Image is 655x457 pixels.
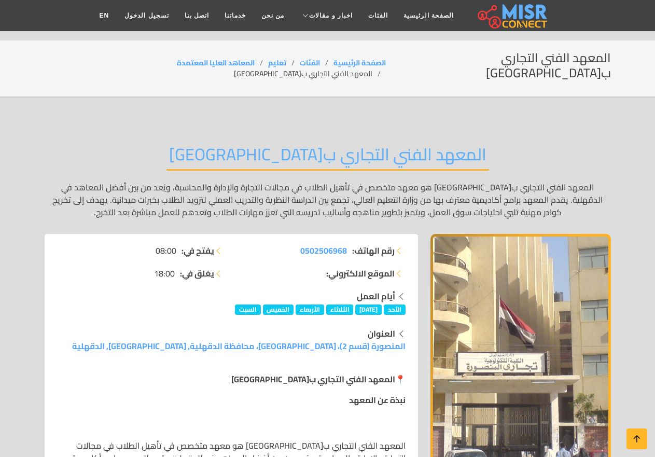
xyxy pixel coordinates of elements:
a: الصفحة الرئيسية [396,6,462,25]
p: المعهد الفني التجاري ب[GEOGRAPHIC_DATA] هو معهد متخصص في تأهيل الطلاب في مجالات التجارة والإدارة ... [45,181,611,218]
span: 08:00 [156,244,176,257]
strong: الموقع الالكتروني: [326,267,395,280]
a: المعاهد العليا المعتمدة [177,56,255,70]
h2: المعهد الفني التجاري ب[GEOGRAPHIC_DATA] [166,144,489,171]
a: المنصورة (قسم 2)، [GEOGRAPHIC_DATA]، محافظة الدقهلية, [GEOGRAPHIC_DATA], الدقهلية [72,338,406,354]
span: [DATE] [355,304,382,315]
a: اخبار و مقالات [292,6,360,25]
span: 18:00 [154,267,175,280]
a: EN [92,6,117,25]
strong: المعهد الفني التجاري ب[GEOGRAPHIC_DATA] [231,371,395,387]
a: 0502506968 [300,244,347,257]
img: main.misr_connect [478,3,547,29]
p: 📍 [57,373,406,385]
span: اخبار و مقالات [309,11,353,20]
h2: المعهد الفني التجاري ب[GEOGRAPHIC_DATA] [386,51,610,81]
a: الصفحة الرئيسية [333,56,386,70]
a: تسجيل الدخول [117,6,176,25]
a: تعليم [268,56,286,70]
span: الثلاثاء [326,304,354,315]
a: من نحن [254,6,292,25]
strong: العنوان [368,326,395,341]
strong: أيام العمل [357,288,395,304]
a: اتصل بنا [177,6,217,25]
li: المعهد الفني التجاري ب[GEOGRAPHIC_DATA] [234,68,386,79]
span: السبت [235,304,261,315]
span: 0502506968 [300,243,347,258]
span: الأربعاء [296,304,324,315]
a: الفئات [300,56,320,70]
strong: رقم الهاتف: [352,244,395,257]
strong: يفتح في: [182,244,214,257]
a: الفئات [360,6,396,25]
a: خدماتنا [217,6,254,25]
strong: يغلق في: [180,267,214,280]
span: الأحد [384,304,406,315]
span: الخميس [263,304,294,315]
strong: نبذة عن المعهد [349,392,406,408]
